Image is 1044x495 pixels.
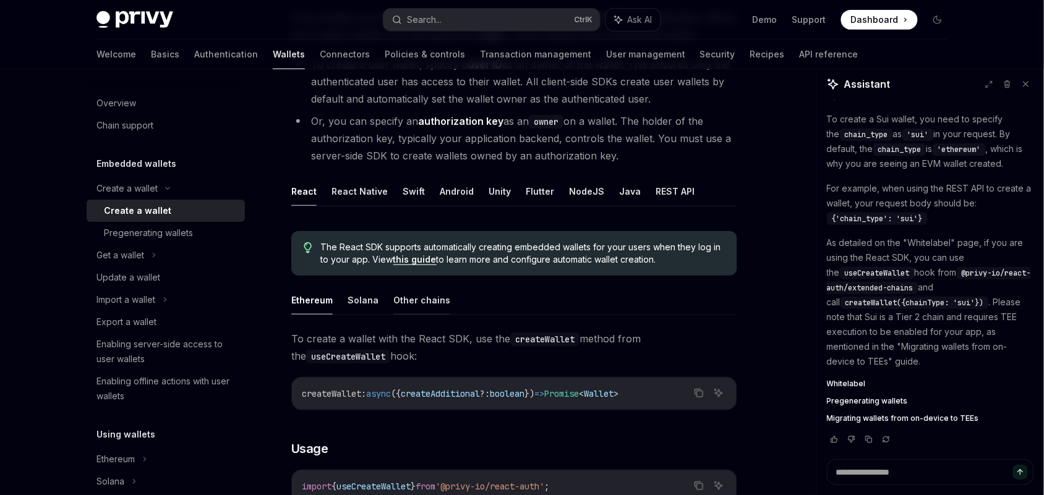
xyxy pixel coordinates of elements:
[87,222,245,244] a: Pregenerating wallets
[878,145,922,154] span: chain_type
[691,385,707,401] button: Copy the contents from the code block
[104,203,171,218] div: Create a wallet
[332,177,388,206] button: React Native
[87,333,245,370] a: Enabling server-side access to user wallets
[544,481,549,492] span: ;
[96,96,136,111] div: Overview
[96,118,153,133] div: Chain support
[584,388,614,399] span: Wallet
[435,481,544,492] span: '@privy-io/react-auth'
[407,12,442,27] div: Search...
[606,9,661,31] button: Ask AI
[96,474,124,489] div: Solana
[96,181,158,196] div: Create a wallet
[291,330,737,365] span: To create a wallet with the React SDK, use the method from the hook:
[383,9,600,31] button: Search...CtrlK
[845,298,984,308] span: createWallet({chainType: 'sui'})
[1013,465,1028,480] button: Send message
[393,286,450,315] button: Other chains
[691,478,707,494] button: Copy the contents from the code block
[827,413,979,423] span: Migrating wallets from on-device to TEEs
[440,177,474,206] button: Android
[938,145,981,154] span: 'ethereum'
[96,427,155,442] h5: Using wallets
[87,92,245,114] a: Overview
[96,156,176,171] h5: Embedded wallets
[416,481,435,492] span: from
[321,241,725,266] span: The React SDK supports automatically creating embedded wallets for your users when they log in to...
[87,370,245,407] a: Enabling offline actions with user wallets
[96,11,173,28] img: dark logo
[96,248,144,263] div: Get a wallet
[385,40,465,69] a: Policies & controls
[792,14,826,26] a: Support
[827,396,908,406] span: Pregenerating wallets
[711,478,727,494] button: Ask AI
[827,413,1034,423] a: Migrating wallets from on-device to TEEs
[928,10,948,30] button: Toggle dark mode
[827,396,1034,406] a: Pregenerating wallets
[827,112,1034,171] p: To create a Sui wallet, you need to specify the as in your request. By default, the is , which is...
[569,177,604,206] button: NodeJS
[827,379,1034,389] a: Whitelabel
[403,177,425,206] button: Swift
[306,350,390,363] code: useCreateWallet
[96,292,155,307] div: Import a wallet
[510,332,580,346] code: createWallet
[302,481,332,492] span: import
[480,388,490,399] span: ?:
[750,40,785,69] a: Recipes
[574,15,593,25] span: Ctrl K
[827,181,1034,226] p: For example, when using the REST API to create a wallet, your request body should be:
[534,388,544,399] span: =>
[544,388,579,399] span: Promise
[291,440,328,457] span: Usage
[96,337,237,366] div: Enabling server-side access to user wallets
[827,235,1034,369] p: As detailed on the "Whitelabel" page, if you are using the React SDK, you can use the hook from a...
[151,40,179,69] a: Basics
[96,270,160,285] div: Update a wallet
[96,452,135,467] div: Ethereum
[411,481,416,492] span: }
[304,242,312,253] svg: Tip
[832,214,923,224] span: {'chain_type': 'sui'}
[418,115,503,127] strong: authorization key
[526,177,554,206] button: Flutter
[87,114,245,137] a: Chain support
[87,266,245,289] a: Update a wallet
[96,315,156,329] div: Export a wallet
[320,40,370,69] a: Connectors
[627,14,652,26] span: Ask AI
[614,388,618,399] span: >
[273,40,305,69] a: Wallets
[291,177,317,206] button: React
[711,385,727,401] button: Ask AI
[845,268,910,278] span: useCreateWallet
[753,14,777,26] a: Demo
[907,130,929,140] span: 'sui'
[87,311,245,333] a: Export a wallet
[96,40,136,69] a: Welcome
[529,115,563,129] code: owner
[845,130,888,140] span: chain_type
[366,388,391,399] span: async
[800,40,858,69] a: API reference
[332,481,336,492] span: {
[348,286,379,315] button: Solana
[104,226,193,240] div: Pregenerating wallets
[841,10,918,30] a: Dashboard
[194,40,258,69] a: Authentication
[619,177,641,206] button: Java
[700,40,735,69] a: Security
[524,388,534,399] span: })
[827,379,866,389] span: Whitelabel
[606,40,685,69] a: User management
[361,388,366,399] span: :
[302,388,361,399] span: createWallet
[489,177,511,206] button: Unity
[393,254,437,265] a: this guide
[391,388,401,399] span: ({
[401,388,480,399] span: createAdditional
[87,200,245,222] a: Create a wallet
[656,177,695,206] button: REST API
